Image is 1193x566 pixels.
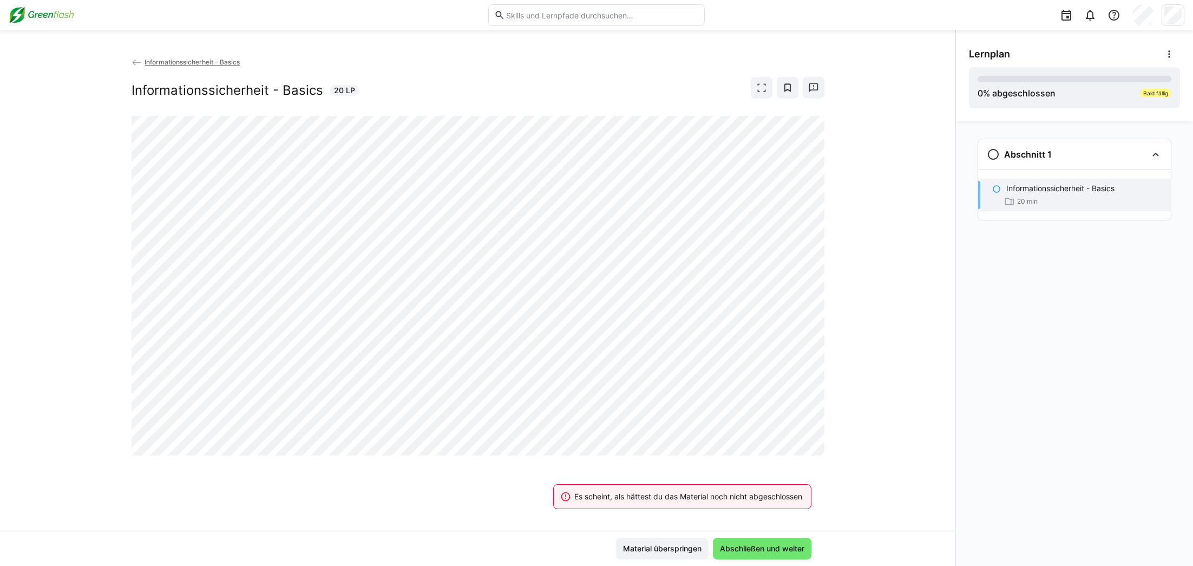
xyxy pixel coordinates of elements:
h2: Informationssicherheit - Basics [132,82,323,99]
div: Bald fällig [1140,89,1171,97]
span: Material überspringen [621,543,703,554]
span: Informationssicherheit - Basics [145,58,240,66]
span: Lernplan [969,48,1010,60]
button: Material überspringen [616,538,709,560]
span: 0 [978,88,983,99]
input: Skills und Lernpfade durchsuchen… [505,10,699,20]
span: 20 min [1017,197,1038,206]
span: 20 LP [334,85,355,96]
span: Abschließen und weiter [718,543,806,554]
div: Es scheint, als hättest du das Material noch nicht abgeschlossen [574,491,802,502]
p: Informationssicherheit - Basics [1006,183,1115,194]
button: Abschließen und weiter [713,538,811,560]
h3: Abschnitt 1 [1004,149,1052,160]
a: Informationssicherheit - Basics [132,58,240,66]
div: % abgeschlossen [978,87,1056,100]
